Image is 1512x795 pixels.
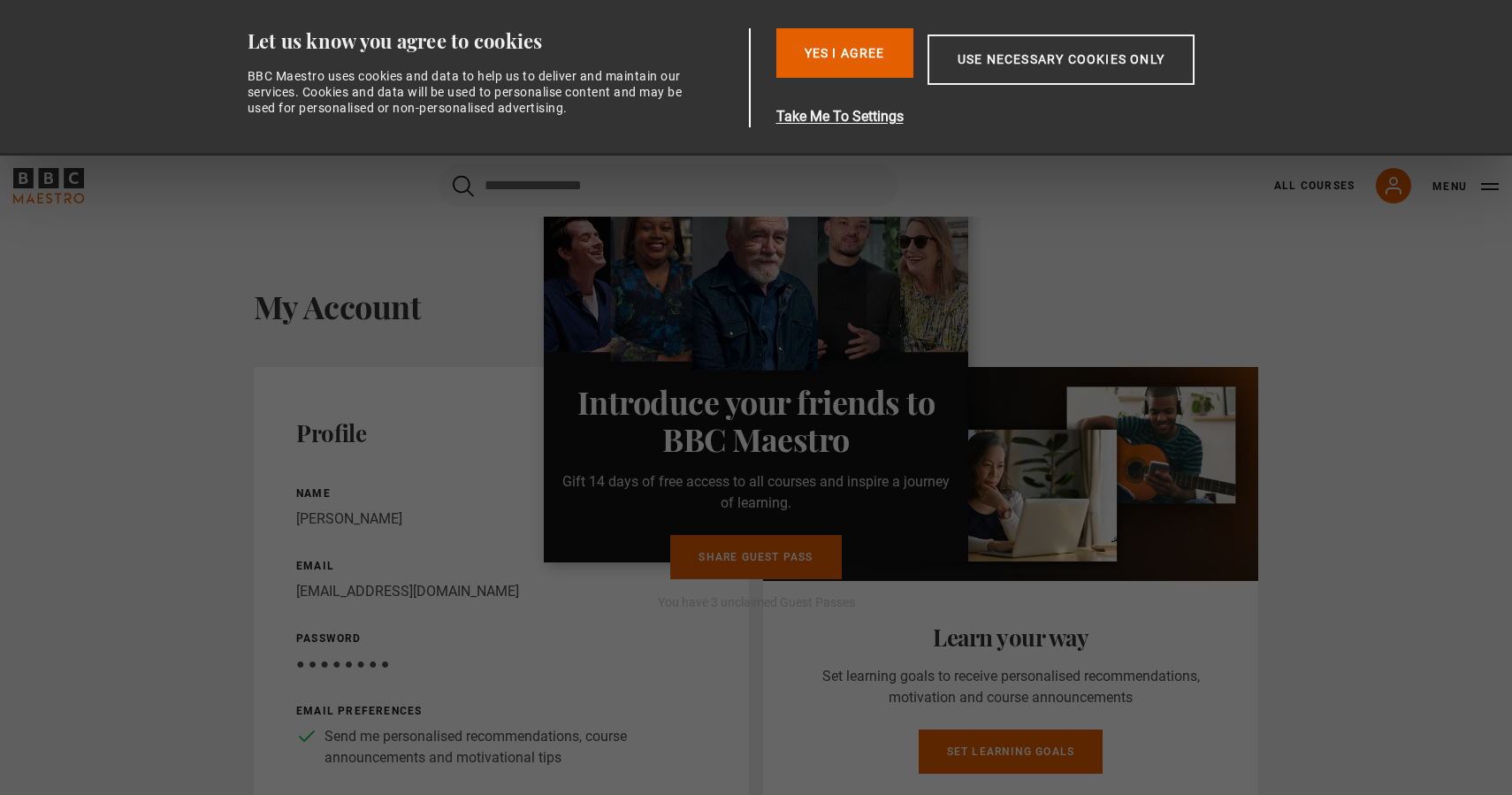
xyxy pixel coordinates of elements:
[806,666,1216,708] p: Set learning goals to receive personalised recommendations, motivation and course announcements
[558,593,954,612] p: You have 3 unclaimed Guest Passes
[296,485,706,501] p: Name
[439,164,898,207] input: Search
[919,730,1103,774] a: Set learning goals
[453,175,474,197] button: Submit the search query
[1432,178,1499,195] button: Toggle navigation
[254,287,1258,325] h1: My Account
[13,168,84,203] svg: BBC Maestro
[248,28,743,54] div: Let us know you agree to cookies
[325,726,706,768] p: Send me personalised recommendations, course announcements and motivational tips
[296,631,706,646] p: Password
[776,106,1279,127] button: Take Me To Settings
[248,68,693,117] div: BBC Maestro uses cookies and data to help us to deliver and maintain our services. Cookies and da...
[1274,178,1355,194] a: All Courses
[558,383,954,457] h3: Introduce your friends to BBC Maestro
[296,655,389,672] span: ● ● ● ● ● ● ● ●
[558,471,954,514] p: Gift 14 days of free access to all courses and inspire a journey of learning.
[928,34,1195,85] button: Use necessary cookies only
[776,28,913,78] button: Yes I Agree
[670,535,841,579] a: Share guest pass
[296,558,706,574] p: Email
[296,703,706,719] p: Email preferences
[296,419,366,447] h2: Profile
[806,623,1216,652] h2: Learn your way
[296,581,706,602] p: [EMAIL_ADDRESS][DOMAIN_NAME]
[296,508,706,530] p: [PERSON_NAME]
